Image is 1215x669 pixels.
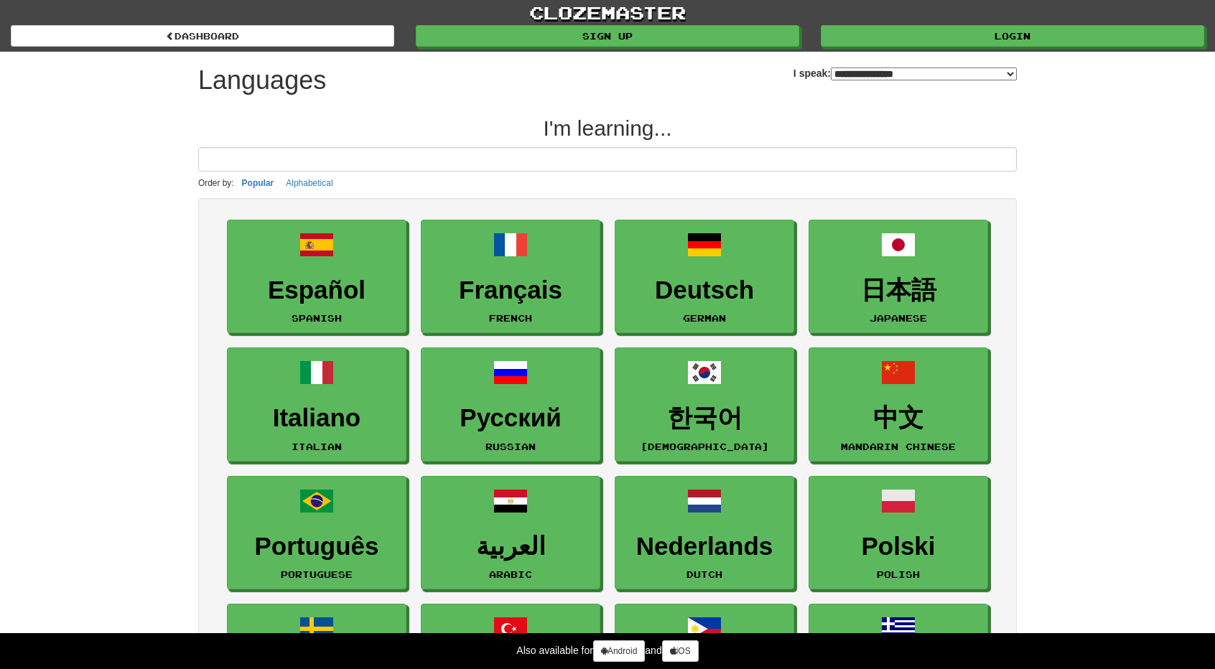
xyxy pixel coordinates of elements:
small: French [489,313,532,323]
button: Alphabetical [281,175,337,191]
a: 中文Mandarin Chinese [809,347,988,462]
button: Popular [238,175,279,191]
a: FrançaisFrench [421,220,600,334]
h1: Languages [198,66,326,95]
a: Sign up [416,25,799,47]
h3: Français [429,276,592,304]
small: Italian [292,441,342,452]
h3: Polski [816,533,980,561]
small: Portuguese [281,569,353,579]
a: العربيةArabic [421,476,600,590]
small: German [683,313,726,323]
small: Mandarin Chinese [841,441,956,452]
a: 日本語Japanese [809,220,988,334]
a: iOS [662,640,699,662]
small: Arabic [489,569,532,579]
small: Russian [485,441,536,452]
small: Order by: [198,178,234,188]
h3: 日本語 [816,276,980,304]
h3: Español [235,276,399,304]
h3: Русский [429,404,592,432]
small: Dutch [686,569,722,579]
h3: Nederlands [623,533,786,561]
a: ItalianoItalian [227,347,406,462]
a: РусскийRussian [421,347,600,462]
h3: 한국어 [623,404,786,432]
a: PortuguêsPortuguese [227,476,406,590]
a: 한국어[DEMOGRAPHIC_DATA] [615,347,794,462]
a: Login [821,25,1204,47]
a: DeutschGerman [615,220,794,334]
small: Polish [877,569,920,579]
a: NederlandsDutch [615,476,794,590]
small: Japanese [870,313,927,323]
a: PolskiPolish [809,476,988,590]
h3: Italiano [235,404,399,432]
a: EspañolSpanish [227,220,406,334]
h3: Deutsch [623,276,786,304]
a: Android [593,640,645,662]
h3: العربية [429,533,592,561]
a: dashboard [11,25,394,47]
small: [DEMOGRAPHIC_DATA] [641,441,769,452]
h3: 中文 [816,404,980,432]
h3: Português [235,533,399,561]
select: I speak: [831,67,1017,80]
small: Spanish [292,313,342,323]
h2: I'm learning... [198,116,1017,140]
label: I speak: [793,66,1017,80]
